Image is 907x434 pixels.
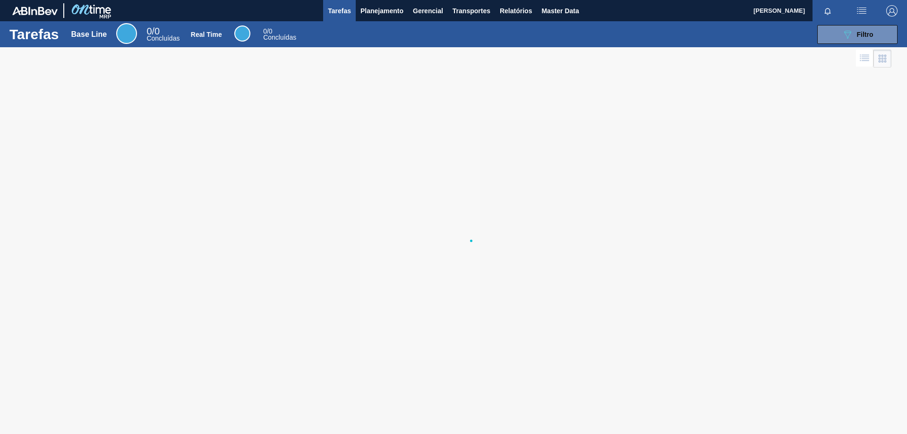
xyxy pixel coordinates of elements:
span: Concluídas [263,34,296,41]
div: Real Time [263,28,296,41]
button: Notificações [813,4,843,17]
img: Logout [886,5,898,17]
span: Relatórios [500,5,532,17]
span: Gerencial [413,5,443,17]
span: / 0 [263,27,272,35]
span: Filtro [857,31,873,38]
span: Tarefas [328,5,351,17]
span: Concluídas [146,34,180,42]
div: Base Line [146,27,180,42]
div: Base Line [116,23,137,44]
div: Base Line [71,30,107,39]
div: Real Time [234,26,250,42]
h1: Tarefas [9,29,59,40]
img: TNhmsLtSVTkK8tSr43FrP2fwEKptu5GPRR3wAAAABJRU5ErkJggg== [12,7,58,15]
span: 0 [146,26,152,36]
button: Filtro [817,25,898,44]
img: userActions [856,5,867,17]
span: Planejamento [360,5,403,17]
span: / 0 [146,26,160,36]
span: Master Data [541,5,579,17]
span: Transportes [453,5,490,17]
span: 0 [263,27,267,35]
div: Real Time [191,31,222,38]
